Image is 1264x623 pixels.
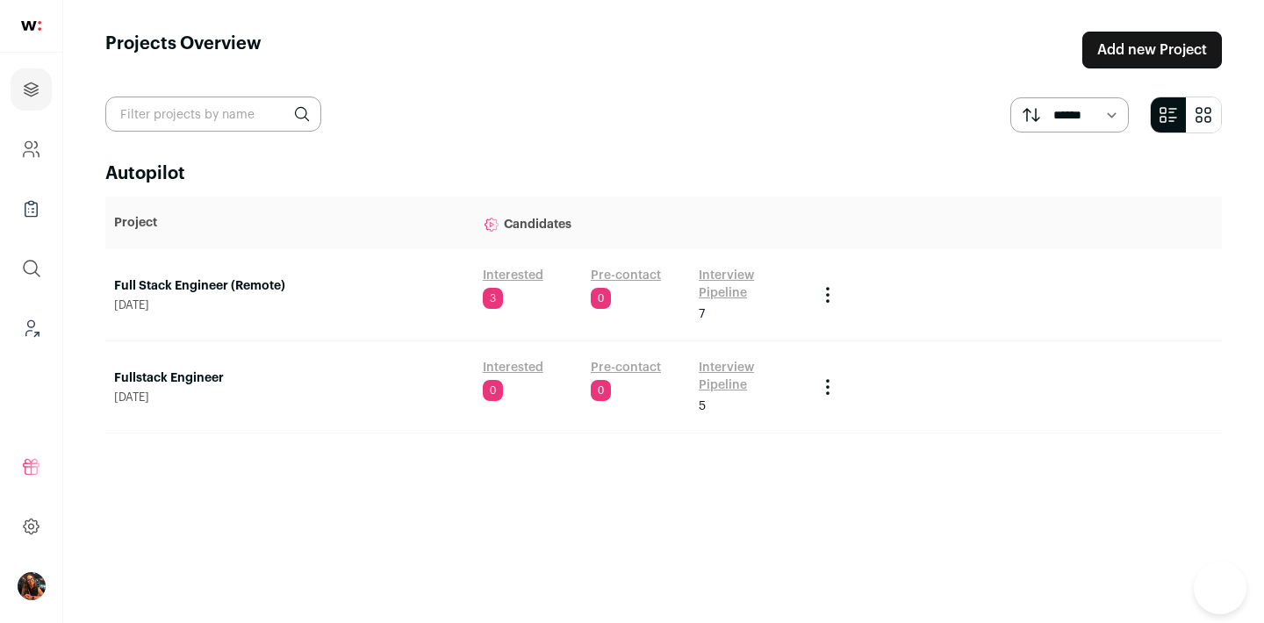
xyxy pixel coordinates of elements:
[18,572,46,600] button: Open dropdown
[591,288,611,309] span: 0
[11,128,52,170] a: Company and ATS Settings
[699,267,800,302] a: Interview Pipeline
[105,32,262,68] h1: Projects Overview
[11,307,52,349] a: Leads (Backoffice)
[591,380,611,401] span: 0
[114,277,465,295] a: Full Stack Engineer (Remote)
[591,267,661,284] a: Pre-contact
[817,376,838,397] button: Project Actions
[18,572,46,600] img: 13968079-medium_jpg
[483,288,503,309] span: 3
[114,369,465,387] a: Fullstack Engineer
[591,359,661,376] a: Pre-contact
[699,305,705,323] span: 7
[105,161,1222,186] h2: Autopilot
[21,21,41,31] img: wellfound-shorthand-0d5821cbd27db2630d0214b213865d53afaa358527fdda9d0ea32b1df1b89c2c.svg
[483,380,503,401] span: 0
[11,188,52,230] a: Company Lists
[114,390,465,405] span: [DATE]
[699,359,800,394] a: Interview Pipeline
[1082,32,1222,68] a: Add new Project
[1194,562,1246,614] iframe: Toggle Customer Support
[483,267,543,284] a: Interested
[105,97,321,132] input: Filter projects by name
[817,284,838,305] button: Project Actions
[114,214,465,232] p: Project
[114,298,465,312] span: [DATE]
[11,68,52,111] a: Projects
[483,205,801,240] p: Candidates
[483,359,543,376] a: Interested
[699,397,706,415] span: 5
